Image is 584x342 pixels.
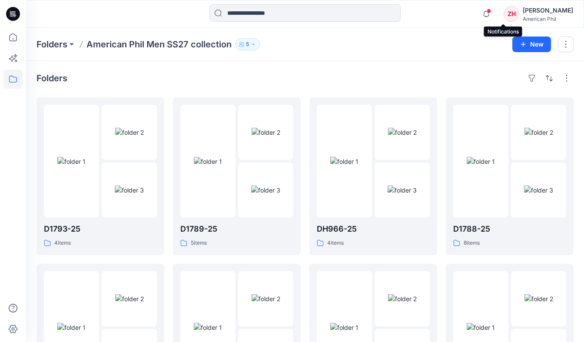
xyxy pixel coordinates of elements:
[194,157,222,166] img: folder 1
[180,223,293,235] p: D1789-25
[464,239,480,248] p: 8 items
[36,38,67,50] a: Folders
[36,97,164,255] a: folder 1folder 2folder 3D1793-254items
[194,323,222,332] img: folder 1
[467,323,495,332] img: folder 1
[115,128,144,137] img: folder 2
[115,294,144,303] img: folder 2
[309,97,437,255] a: folder 1folder 2folder 3DH966-254items
[330,323,358,332] img: folder 1
[317,223,430,235] p: DH966-25
[54,239,71,248] p: 4 items
[388,128,417,137] img: folder 2
[512,37,551,52] button: New
[36,73,67,83] h4: Folders
[524,186,553,195] img: folder 3
[191,239,207,248] p: 5 items
[388,294,417,303] img: folder 2
[446,97,574,255] a: folder 1folder 2folder 3D1788-258items
[388,186,417,195] img: folder 3
[327,239,344,248] p: 4 items
[523,5,573,16] div: [PERSON_NAME]
[44,223,157,235] p: D1793-25
[504,6,519,22] div: ZH
[524,128,553,137] img: folder 2
[246,40,249,49] p: 5
[115,186,144,195] img: folder 3
[57,157,86,166] img: folder 1
[57,323,86,332] img: folder 1
[235,38,260,50] button: 5
[467,157,495,166] img: folder 1
[173,97,301,255] a: folder 1folder 2folder 3D1789-255items
[252,128,280,137] img: folder 2
[330,157,358,166] img: folder 1
[453,223,566,235] p: D1788-25
[251,186,280,195] img: folder 3
[524,294,553,303] img: folder 2
[86,38,232,50] p: American Phil Men SS27 collection
[252,294,280,303] img: folder 2
[523,16,573,22] div: American Phil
